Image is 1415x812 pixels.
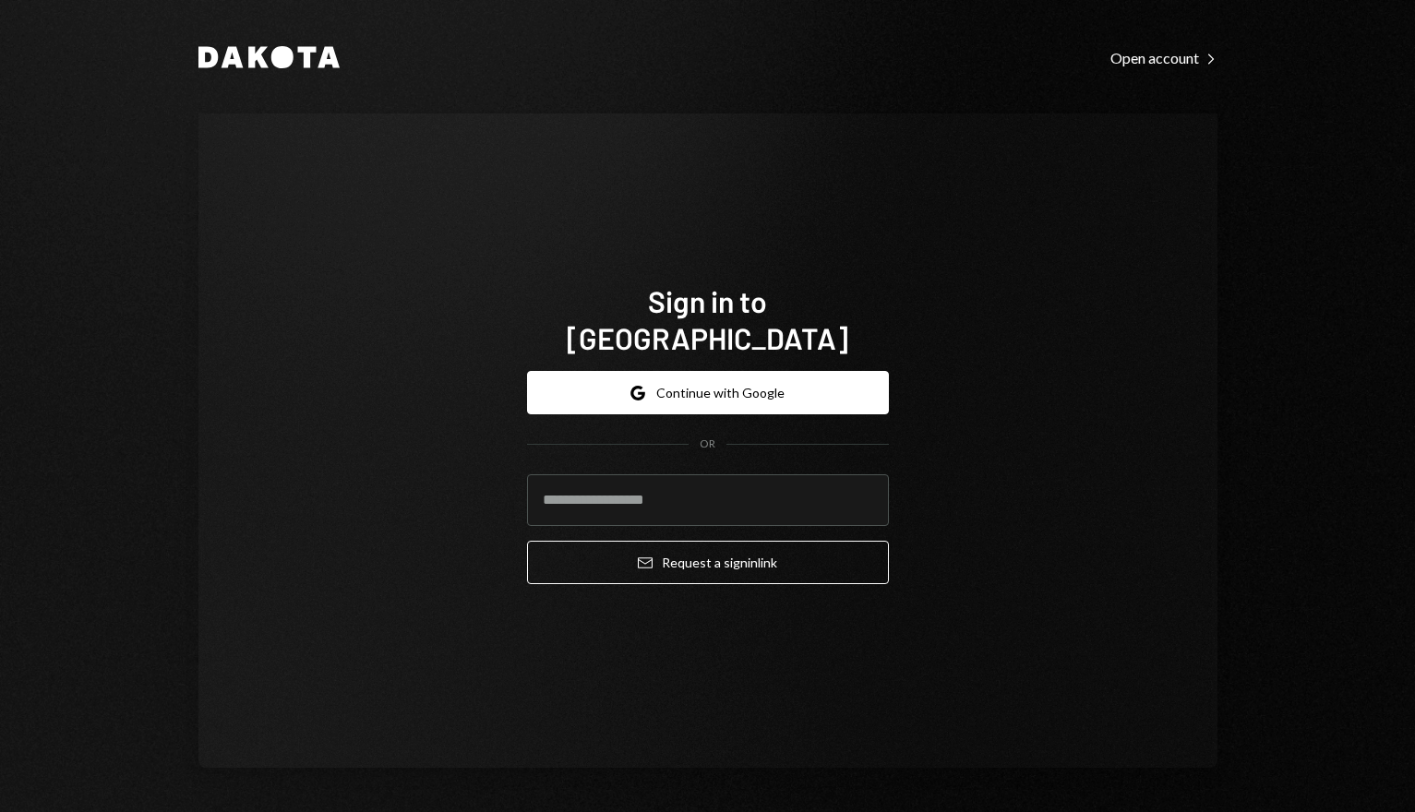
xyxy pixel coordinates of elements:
[527,282,889,356] h1: Sign in to [GEOGRAPHIC_DATA]
[527,371,889,414] button: Continue with Google
[1110,47,1217,67] a: Open account
[527,541,889,584] button: Request a signinlink
[1110,49,1217,67] div: Open account
[700,436,715,452] div: OR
